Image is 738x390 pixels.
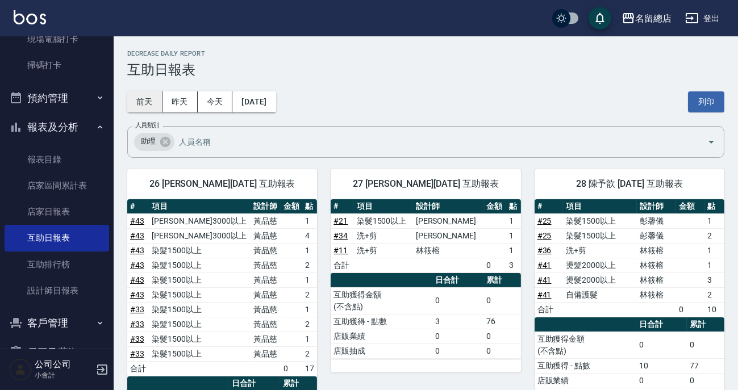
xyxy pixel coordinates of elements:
td: 0 [483,329,521,343]
th: # [535,199,563,214]
td: 洗+剪 [354,228,413,243]
table: a dense table [535,199,724,317]
td: 10 [704,302,724,317]
th: 金額 [676,199,704,214]
td: 林筱榕 [413,243,483,258]
td: 0 [687,373,724,388]
td: 染髮1500以上 [149,317,251,332]
td: 店販業績 [535,373,636,388]
td: [PERSON_NAME]3000以上 [149,213,251,228]
td: 染髮1500以上 [149,346,251,361]
td: 黃品慈 [251,287,281,302]
td: 77 [687,358,724,373]
td: 洗+剪 [563,243,637,258]
td: 互助獲得金額 (不含點) [535,332,636,358]
td: 合計 [331,258,353,272]
a: 現場電腦打卡 [5,26,109,52]
td: 黃品慈 [251,258,281,272]
td: 自備護髮 [563,287,637,302]
td: 黃品慈 [251,332,281,346]
th: 設計師 [637,199,676,214]
a: #25 [537,216,552,225]
td: 0 [636,332,687,358]
td: 染髮1500以上 [354,213,413,228]
td: 彭馨儀 [637,228,676,243]
a: #11 [333,246,348,255]
td: 彭馨儀 [637,213,676,228]
td: 互助獲得金額 (不含點) [331,287,432,314]
a: #43 [130,290,144,299]
span: 助理 [134,136,162,147]
td: 1 [506,213,521,228]
th: 項目 [563,199,637,214]
a: 互助日報表 [5,225,109,251]
td: 1 [302,243,317,258]
button: [DATE] [232,91,276,112]
td: 染髮1500以上 [149,302,251,317]
div: 助理 [134,133,174,151]
th: 日合計 [636,317,687,332]
a: #33 [130,320,144,329]
td: 1 [704,243,724,258]
a: 店家區間累計表 [5,173,109,199]
td: 染髮1500以上 [149,243,251,258]
td: 燙髮2000以上 [563,258,637,272]
button: 登出 [681,8,724,29]
td: 4 [302,228,317,243]
span: 27 [PERSON_NAME][DATE] 互助報表 [344,178,507,190]
td: 染髮1500以上 [563,228,637,243]
p: 小會計 [35,370,93,380]
h3: 互助日報表 [127,62,724,78]
th: 點 [302,199,317,214]
a: #33 [130,334,144,343]
td: 互助獲得 - 點數 [535,358,636,373]
img: Person [9,358,32,381]
td: 合計 [127,361,149,376]
th: 金額 [281,199,302,214]
button: 今天 [198,91,233,112]
a: 店家日報表 [5,199,109,225]
td: 2 [704,287,724,302]
th: # [127,199,149,214]
td: 3 [506,258,521,272]
th: # [331,199,353,214]
h2: Decrease Daily Report [127,50,724,57]
th: 金額 [483,199,506,214]
button: 昨天 [162,91,198,112]
a: 設計師日報表 [5,278,109,304]
td: 1 [302,332,317,346]
td: 黃品慈 [251,317,281,332]
button: 列印 [688,91,724,112]
table: a dense table [331,273,520,359]
a: 互助排行榜 [5,251,109,278]
a: #43 [130,216,144,225]
td: 互助獲得 - 點數 [331,314,432,329]
td: 染髮1500以上 [149,332,251,346]
td: 黃品慈 [251,213,281,228]
a: #41 [537,275,552,284]
td: 林筱榕 [637,272,676,287]
a: #25 [537,231,552,240]
th: 日合計 [432,273,483,288]
td: 黃品慈 [251,346,281,361]
td: 1 [302,272,317,287]
td: 黃品慈 [251,302,281,317]
td: 17 [302,361,317,376]
button: save [589,7,611,30]
td: [PERSON_NAME]3000以上 [149,228,251,243]
td: 黃品慈 [251,243,281,258]
th: 點 [704,199,724,214]
td: 染髮1500以上 [149,272,251,287]
td: 10 [636,358,687,373]
div: 名留總店 [635,11,672,26]
td: 3 [432,314,483,329]
td: 店販抽成 [331,343,432,358]
th: 設計師 [251,199,281,214]
td: 2 [704,228,724,243]
td: 0 [483,343,521,358]
a: #34 [333,231,348,240]
td: 0 [432,343,483,358]
td: 0 [432,329,483,343]
td: [PERSON_NAME] [413,213,483,228]
button: Open [702,133,720,151]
